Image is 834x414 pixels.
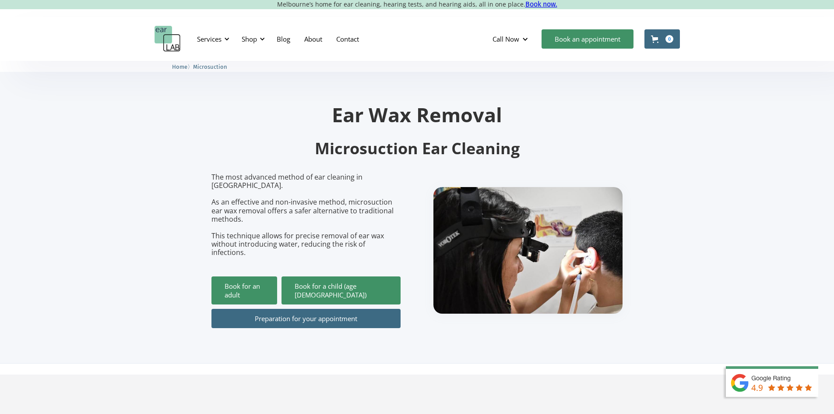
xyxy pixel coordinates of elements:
a: Home [172,62,187,71]
a: Book for a child (age [DEMOGRAPHIC_DATA]) [282,276,401,304]
a: Book for an adult [211,276,277,304]
img: boy getting ear checked. [433,187,623,314]
div: Services [192,26,232,52]
h2: Microsuction Ear Cleaning [211,138,623,159]
h1: Ear Wax Removal [211,105,623,124]
a: home [155,26,181,52]
a: Contact [329,26,366,52]
a: Book an appointment [542,29,633,49]
div: Call Now [493,35,519,43]
a: Preparation for your appointment [211,309,401,328]
a: Open cart [644,29,680,49]
div: Shop [242,35,257,43]
a: About [297,26,329,52]
p: The most advanced method of ear cleaning in [GEOGRAPHIC_DATA]. As an effective and non-invasive m... [211,173,401,257]
a: Microsuction [193,62,227,71]
div: 0 [665,35,673,43]
div: Call Now [486,26,537,52]
a: Blog [270,26,297,52]
span: Microsuction [193,64,227,70]
div: Services [197,35,222,43]
div: Shop [236,26,267,52]
span: Home [172,64,187,70]
li: 〉 [172,62,193,71]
